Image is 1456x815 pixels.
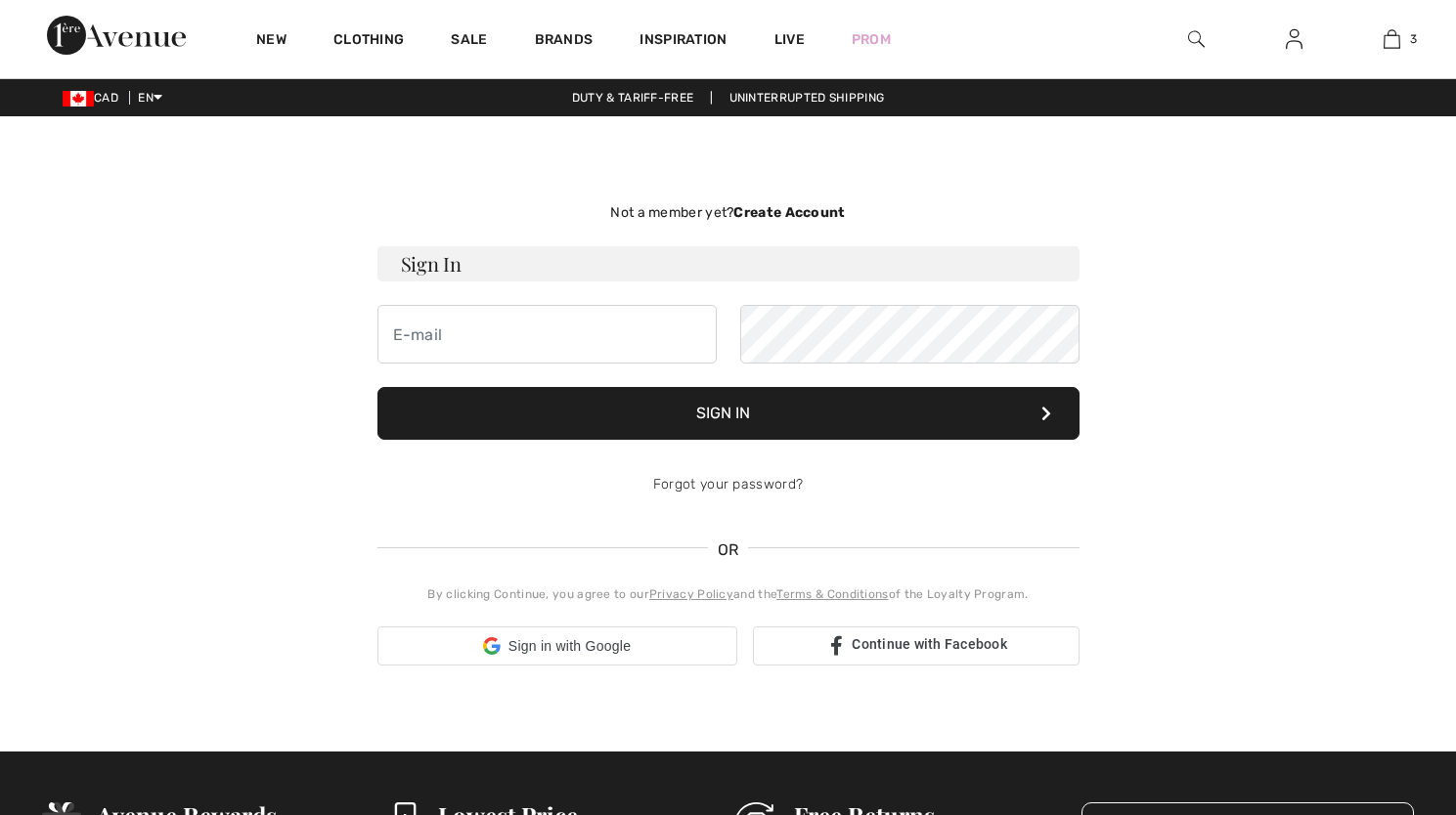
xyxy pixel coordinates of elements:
[138,91,162,105] span: EN
[708,538,749,562] span: OR
[63,91,126,105] span: CAD
[451,31,487,52] a: Sale
[256,31,287,52] a: New
[377,202,1080,223] div: Not a member yet?
[377,626,737,665] div: Sign in with Google
[774,29,805,50] a: Live
[377,246,1080,281] h3: Sign In
[508,636,631,657] span: Sign in with Google
[377,305,717,364] input: E-mail
[852,636,1007,652] span: Continue with Facebook
[649,587,733,601] a: Privacy Policy
[852,29,891,50] a: Prom
[47,16,186,55] img: 1ère Avenue
[1286,27,1302,51] img: My Info
[1270,27,1318,52] a: Sign In
[733,204,845,221] strong: Create Account
[333,31,404,52] a: Clothing
[776,587,888,601] a: Terms & Conditions
[1188,27,1205,51] img: search the website
[1384,27,1400,51] img: My Bag
[377,387,1080,440] button: Sign In
[535,31,594,52] a: Brands
[653,476,803,493] a: Forgot your password?
[63,91,94,107] img: Canadian Dollar
[640,31,727,52] span: Inspiration
[377,585,1080,603] div: By clicking Continue, you agree to our and the of the Loyalty Program.
[1410,30,1417,48] span: 3
[1344,27,1439,51] a: 3
[753,626,1080,665] a: Continue with Facebook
